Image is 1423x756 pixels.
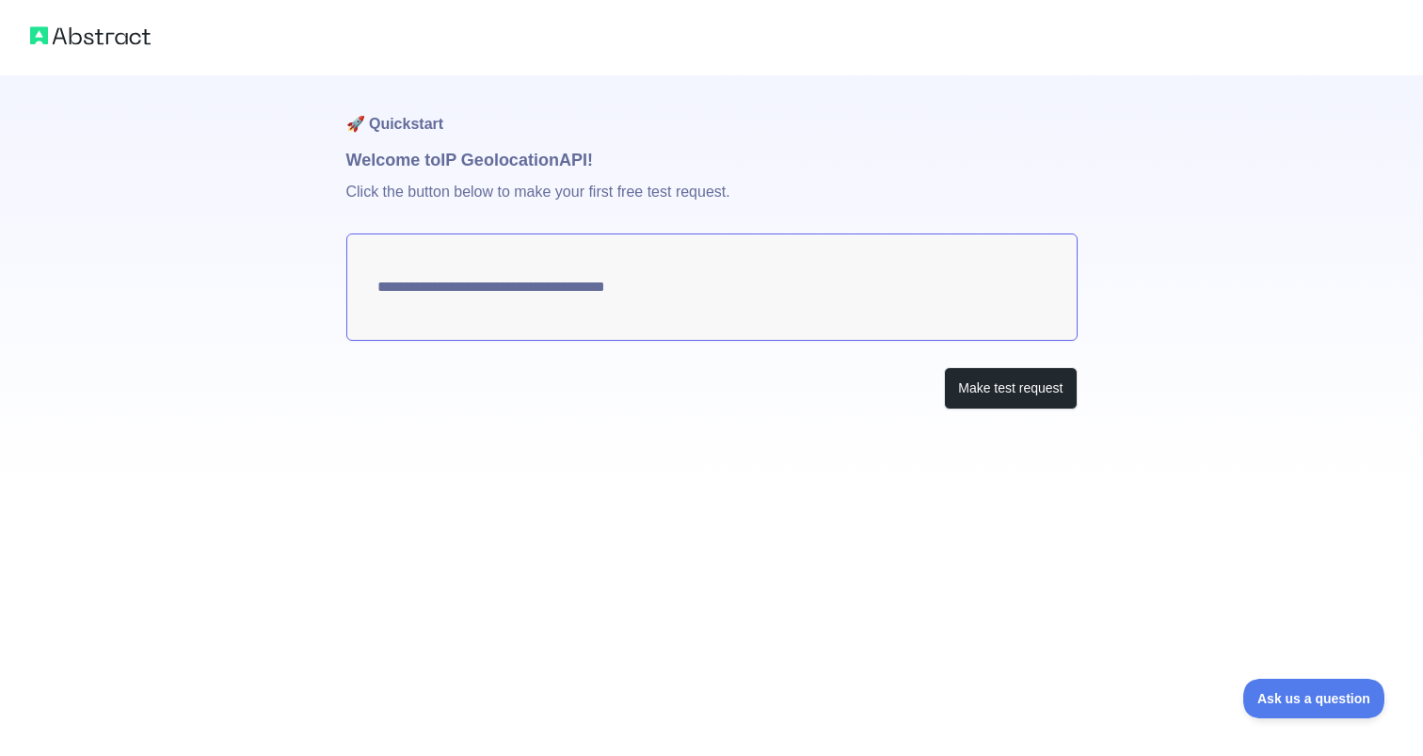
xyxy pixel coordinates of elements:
iframe: Toggle Customer Support [1243,679,1385,718]
img: Abstract logo [30,23,151,49]
button: Make test request [944,367,1077,410]
h1: 🚀 Quickstart [346,75,1078,147]
h1: Welcome to IP Geolocation API! [346,147,1078,173]
p: Click the button below to make your first free test request. [346,173,1078,233]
